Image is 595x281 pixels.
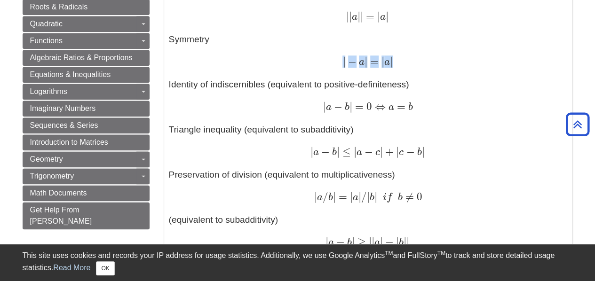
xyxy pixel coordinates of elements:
[23,185,150,201] a: Math Documents
[398,192,403,203] span: b
[30,70,111,78] span: Equations & Inequalities
[372,235,374,248] span: |
[330,147,337,157] span: b
[23,16,150,32] a: Quadratic
[390,55,393,68] span: |
[360,10,363,23] span: |
[346,10,349,23] span: |
[349,10,352,23] span: |
[381,55,384,68] span: |
[323,100,325,113] span: |
[361,190,367,203] span: /
[399,237,404,248] span: b
[23,151,150,167] a: Geometry
[30,104,96,112] span: Imaginary Numbers
[322,190,328,203] span: /
[437,250,445,257] sup: TM
[23,33,150,49] a: Functions
[403,190,414,203] span: ≠
[367,190,370,203] span: |
[23,84,150,100] a: Logarithms
[365,55,367,68] span: |
[23,202,150,229] a: Get Help From [PERSON_NAME]
[357,10,360,23] span: |
[333,190,335,203] span: |
[383,145,394,158] span: +
[331,100,342,113] span: −
[380,145,383,158] span: |
[383,192,387,203] span: i
[367,55,379,68] span: =
[352,12,357,22] span: a
[357,57,365,67] span: a
[421,145,424,158] span: |
[317,192,322,203] span: a
[383,235,394,248] span: −
[369,235,372,248] span: |
[414,147,421,157] span: b
[30,20,63,28] span: Quadratic
[337,145,340,158] span: |
[30,37,63,45] span: Functions
[377,10,380,23] span: |
[362,145,373,158] span: −
[385,250,393,257] sup: TM
[386,102,394,112] span: a
[404,235,406,248] span: |
[30,206,92,225] span: Get Help From [PERSON_NAME]
[396,235,399,248] span: |
[355,235,366,248] span: ≥
[23,134,150,150] a: Introduction to Matrices
[319,145,330,158] span: −
[353,192,358,203] span: a
[30,172,74,180] span: Trigonometry
[30,3,88,11] span: Roots & Radicals
[328,192,333,203] span: b
[313,147,319,157] span: a
[342,55,345,68] span: |
[405,102,413,112] span: b
[30,87,67,95] span: Logarithms
[384,57,390,67] span: a
[352,235,355,248] span: |
[373,147,380,157] span: c
[325,102,331,112] span: a
[380,235,383,248] span: |
[310,145,313,158] span: |
[53,264,90,272] a: Read More
[30,121,98,129] span: Sequences & Series
[345,55,356,68] span: −
[342,102,349,112] span: b
[325,235,328,248] span: |
[386,10,389,23] span: |
[23,117,150,133] a: Sequences & Series
[328,237,334,248] span: a
[352,100,364,113] span: =
[349,100,352,113] span: |
[380,12,386,22] span: a
[563,118,593,131] a: Back to Top
[357,147,362,157] span: a
[354,145,357,158] span: |
[374,190,377,203] span: |
[364,100,372,113] span: 0
[358,190,361,203] span: |
[30,155,63,163] span: Geometry
[404,145,414,158] span: −
[394,100,405,113] span: =
[414,190,422,203] span: 0
[396,145,399,158] span: |
[23,250,573,275] div: This site uses cookies and records your IP address for usage statistics. Additionally, we use Goo...
[345,237,352,248] span: b
[96,261,114,275] button: Close
[23,67,150,83] a: Equations & Inequalities
[340,145,351,158] span: ≤
[30,189,87,197] span: Math Documents
[372,100,386,113] span: ⇔
[374,237,380,248] span: a
[30,138,108,146] span: Introduction to Matrices
[23,101,150,117] a: Imaginary Numbers
[399,147,404,157] span: c
[350,190,353,203] span: |
[370,192,374,203] span: b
